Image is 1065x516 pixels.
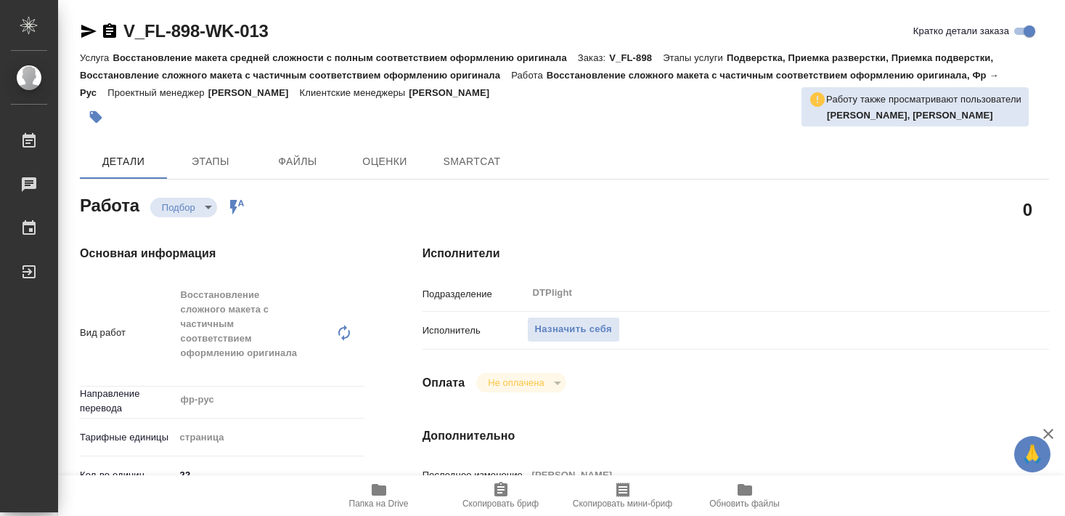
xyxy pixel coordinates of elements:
[176,153,245,171] span: Этапы
[423,427,1049,445] h4: Дополнительно
[263,153,332,171] span: Файлы
[350,153,420,171] span: Оценки
[1023,197,1032,222] h2: 0
[101,23,118,40] button: Скопировать ссылку
[1020,439,1045,469] span: 🙏
[527,317,620,342] button: Назначить себя
[609,52,663,63] p: V_FL-898
[423,374,465,392] h4: Оплата
[423,468,527,483] p: Последнее изменение
[826,92,1021,107] p: Работу также просматривают пользователи
[113,52,577,63] p: Восстановление макета средней сложности с полным соответствием оформлению оригинала
[462,499,539,509] span: Скопировать бриф
[349,499,409,509] span: Папка на Drive
[1014,436,1050,472] button: 🙏
[150,198,217,217] div: Подбор
[578,52,609,63] p: Заказ:
[80,387,175,416] p: Направление перевода
[175,464,364,485] input: ✎ Введи что-нибудь
[827,110,993,121] b: [PERSON_NAME], [PERSON_NAME]
[409,87,500,98] p: [PERSON_NAME]
[709,499,780,509] span: Обновить файлы
[440,475,562,516] button: Скопировать бриф
[663,52,727,63] p: Этапы услуги
[423,287,527,302] p: Подразделение
[80,326,175,340] p: Вид работ
[527,464,997,485] input: Пустое поле
[107,87,208,98] p: Проектный менеджер
[423,245,1049,262] h4: Исполнители
[80,23,97,40] button: Скопировать ссылку для ЯМессенджера
[80,468,175,483] p: Кол-во единиц
[318,475,440,516] button: Папка на Drive
[80,191,139,217] h2: Работа
[437,153,507,171] span: SmartCat
[80,52,113,63] p: Услуга
[562,475,684,516] button: Скопировать мини-бриф
[80,430,175,445] p: Тарифные единицы
[476,373,566,392] div: Подбор
[300,87,409,98] p: Клиентские менеджеры
[123,21,269,41] a: V_FL-898-WK-013
[158,201,200,214] button: Подбор
[80,101,112,133] button: Добавить тэг
[511,70,547,81] p: Работа
[827,108,1021,123] p: Заборова Александра, Крамник Артём
[684,475,806,516] button: Обновить файлы
[483,376,548,389] button: Не оплачена
[89,153,158,171] span: Детали
[573,499,672,509] span: Скопировать мини-бриф
[208,87,300,98] p: [PERSON_NAME]
[80,245,364,262] h4: Основная информация
[175,425,364,450] div: страница
[913,24,1009,39] span: Кратко детали заказа
[423,323,527,338] p: Исполнитель
[535,321,612,338] span: Назначить себя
